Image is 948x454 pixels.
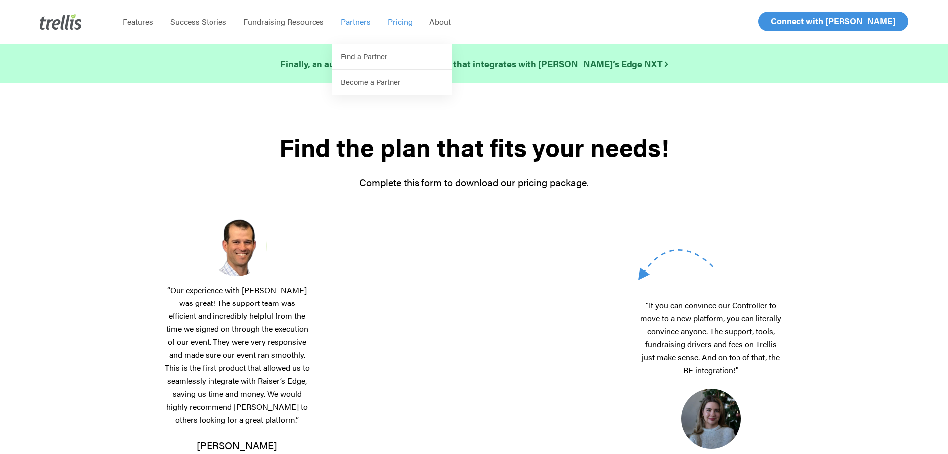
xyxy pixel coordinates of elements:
[165,284,310,438] p: “Our experience with [PERSON_NAME] was great! The support team was efficient and incredibly helpf...
[207,217,267,276] img: Screenshot-2025-03-18-at-2.39.01%E2%80%AFPM.png
[332,17,379,27] a: Partners
[341,16,371,27] span: Partners
[771,15,896,27] span: Connect with [PERSON_NAME]
[280,57,668,71] a: Finally, an auction and ticketing platform that integrates with [PERSON_NAME]’s Edge NXT
[388,16,413,27] span: Pricing
[123,16,153,27] span: Features
[379,17,421,27] a: Pricing
[165,175,784,189] p: Complete this form to download our pricing package.
[162,17,235,27] a: Success Stories
[170,16,226,27] span: Success Stories
[243,16,324,27] span: Fundraising Resources
[332,70,452,95] a: Become a Partner
[638,299,784,389] p: "If you can convince our Controller to move to a new platform, you can literally convince anyone....
[421,17,459,27] a: About
[341,51,387,61] span: Find a Partner
[341,76,400,87] span: Become a Partner
[681,389,741,449] img: 1700858054423.jpeg
[758,12,908,31] a: Connect with [PERSON_NAME]
[40,14,82,30] img: Trellis
[280,57,668,70] strong: Finally, an auction and ticketing platform that integrates with [PERSON_NAME]’s Edge NXT
[279,129,669,164] strong: Find the plan that fits your needs!
[332,44,452,70] a: Find a Partner
[114,17,162,27] a: Features
[235,17,332,27] a: Fundraising Resources
[429,16,451,27] span: About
